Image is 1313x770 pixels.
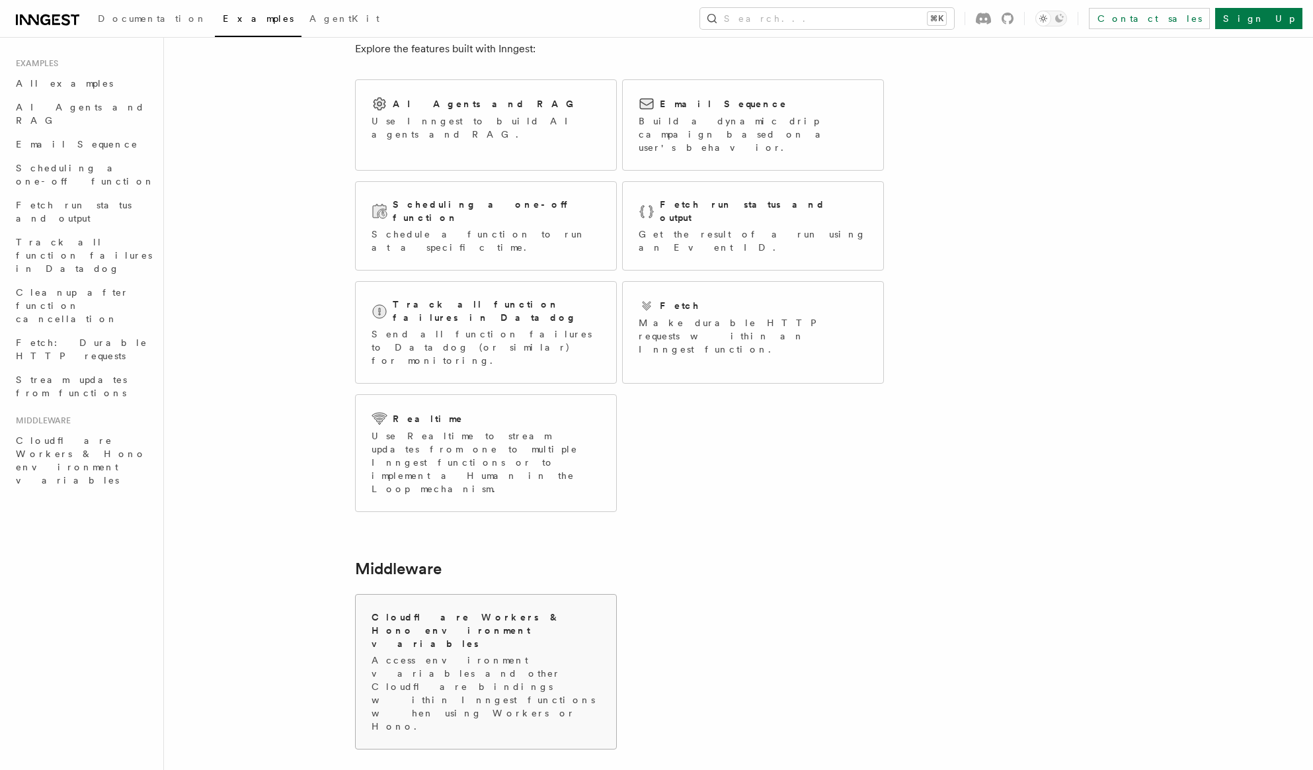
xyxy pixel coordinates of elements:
span: Stream updates from functions [16,374,127,398]
p: Make durable HTTP requests within an Inngest function. [639,316,867,356]
h2: Email Sequence [660,97,787,110]
a: Fetch run status and outputGet the result of a run using an Event ID. [622,181,884,271]
a: Track all function failures in DatadogSend all function failures to Datadog (or similar) for moni... [355,281,617,384]
button: Search...⌘K [700,8,954,29]
p: Access environment variables and other Cloudflare bindings within Inngest functions when using Wo... [372,654,600,733]
h2: Scheduling a one-off function [393,198,600,224]
a: Scheduling a one-off functionSchedule a function to run at a specific time. [355,181,617,271]
p: Explore the features built with Inngest: [355,40,884,58]
a: Middleware [355,560,442,578]
p: Get the result of a run using an Event ID. [639,228,867,254]
p: Schedule a function to run at a specific time. [372,228,600,254]
a: Cleanup after function cancellation [11,280,155,331]
h2: Fetch [660,299,700,312]
a: AI Agents and RAG [11,95,155,132]
a: All examples [11,71,155,95]
a: Email Sequence [11,132,155,156]
h2: Cloudflare Workers & Hono environment variables [372,611,600,650]
span: Examples [223,13,294,24]
kbd: ⌘K [928,12,946,25]
p: Send all function failures to Datadog (or similar) for monitoring. [372,327,600,367]
h2: Track all function failures in Datadog [393,298,600,324]
button: Toggle dark mode [1035,11,1067,26]
a: Documentation [90,4,215,36]
a: Examples [215,4,301,37]
h2: Fetch run status and output [660,198,867,224]
a: Email SequenceBuild a dynamic drip campaign based on a user's behavior. [622,79,884,171]
p: Use Inngest to build AI agents and RAG. [372,114,600,141]
span: Middleware [11,415,71,426]
span: AgentKit [309,13,379,24]
a: AgentKit [301,4,387,36]
h2: AI Agents and RAG [393,97,580,110]
span: Fetch run status and output [16,200,132,224]
p: Use Realtime to stream updates from one to multiple Inngest functions or to implement a Human in ... [372,429,600,495]
span: Examples [11,58,58,69]
span: AI Agents and RAG [16,102,145,126]
span: Fetch: Durable HTTP requests [16,337,147,361]
span: Cloudflare Workers & Hono environment variables [16,435,146,486]
a: Sign Up [1215,8,1302,29]
h2: Realtime [393,412,463,425]
a: Track all function failures in Datadog [11,230,155,280]
a: Contact sales [1089,8,1210,29]
span: Scheduling a one-off function [16,163,155,187]
span: All examples [16,78,113,89]
a: AI Agents and RAGUse Inngest to build AI agents and RAG. [355,79,617,171]
span: Email Sequence [16,139,138,150]
a: Fetch: Durable HTTP requests [11,331,155,368]
a: RealtimeUse Realtime to stream updates from one to multiple Inngest functions or to implement a H... [355,394,617,512]
p: Build a dynamic drip campaign based on a user's behavior. [639,114,867,154]
span: Documentation [98,13,207,24]
a: Fetch run status and output [11,193,155,230]
span: Cleanup after function cancellation [16,287,129,324]
a: Cloudflare Workers & Hono environment variablesAccess environment variables and other Cloudflare ... [355,594,617,749]
a: FetchMake durable HTTP requests within an Inngest function. [622,281,884,384]
a: Scheduling a one-off function [11,156,155,193]
a: Stream updates from functions [11,368,155,405]
span: Track all function failures in Datadog [16,237,152,274]
a: Cloudflare Workers & Hono environment variables [11,429,155,492]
